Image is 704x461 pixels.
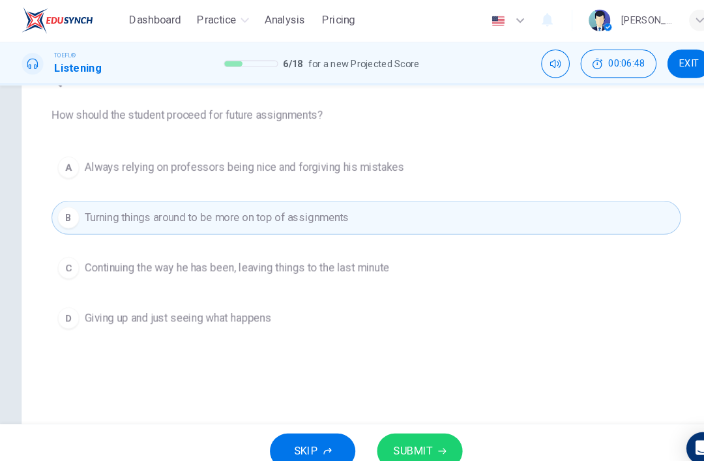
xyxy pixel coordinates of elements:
a: EduSynch logo [21,8,119,34]
button: BTurning things around to be more on top of assignments [50,194,654,227]
div: A [55,152,76,173]
button: CContinuing the way he has been, leaving things to the last minute [50,243,654,275]
button: SUBMIT [362,418,445,452]
div: B [55,200,76,221]
span: Giving up and just seeing what happens [81,299,261,315]
img: en [471,16,487,26]
span: Continuing the way he has been, leaving things to the last minute [81,251,374,267]
div: Open Intercom Messenger [660,417,691,448]
div: C [55,248,76,269]
span: How should the student proceed for future assignments? [50,104,654,120]
span: for a new Projected Score [297,55,403,70]
img: EduSynch logo [21,8,89,34]
span: 6 / 18 [272,55,291,70]
span: Practice [190,13,227,29]
div: D [55,297,76,318]
button: 00:06:48 [558,49,631,76]
span: Turning things around to be more on top of assignments [81,203,336,218]
h1: Listening [52,59,98,75]
div: [PERSON_NAME] [597,13,647,29]
div: Mute [520,49,548,76]
span: 00:06:48 [585,57,620,68]
span: Dashboard [125,13,174,29]
div: Hide [558,49,631,76]
img: Profile picture [566,10,587,31]
span: Always relying on professors being nice and forgiving his mistakes [81,155,389,170]
span: EXIT [653,57,672,68]
button: Pricing [304,9,347,33]
button: SKIP [259,418,342,452]
button: AAlways relying on professors being nice and forgiving his mistakes [50,146,654,179]
button: Practice [184,9,244,33]
span: Pricing [310,13,342,29]
span: Analysis [255,13,294,29]
span: TOEFL® [52,50,73,59]
span: SKIP [282,426,306,444]
button: Dashboard [119,9,179,33]
button: Analysis [250,9,299,33]
span: SUBMIT [378,426,416,444]
button: EXIT [641,49,683,76]
button: DGiving up and just seeing what happens [50,291,654,323]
